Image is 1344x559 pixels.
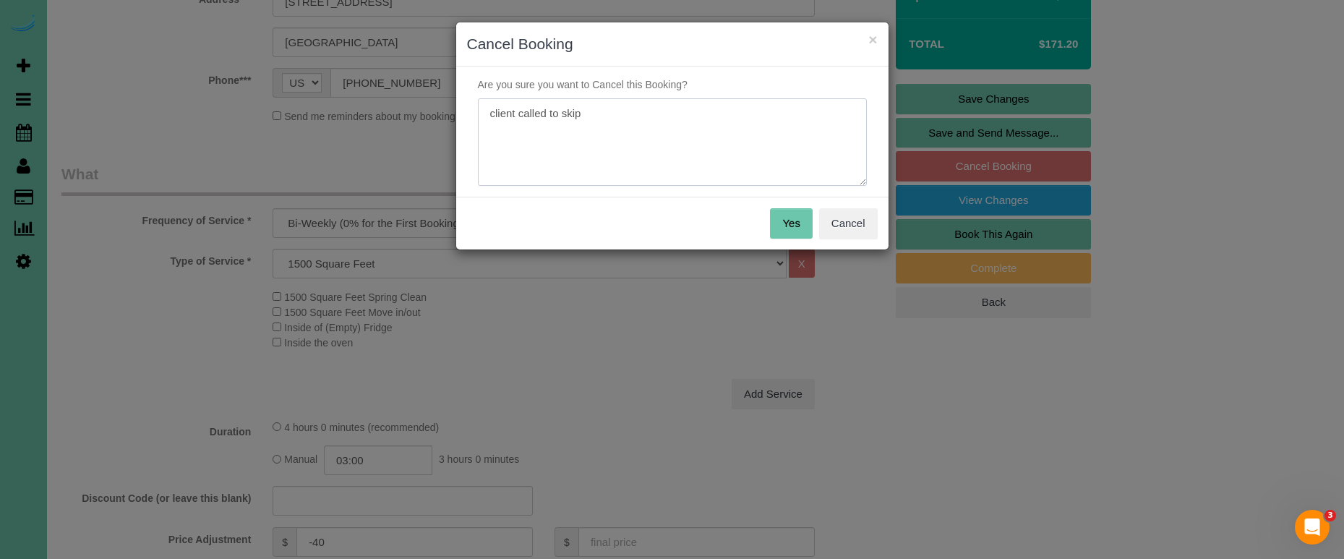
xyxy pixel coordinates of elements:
span: 3 [1324,510,1336,521]
p: Are you sure you want to Cancel this Booking? [467,77,878,92]
sui-modal: Cancel Booking [456,22,889,249]
button: Cancel [819,208,878,239]
iframe: Intercom live chat [1295,510,1330,545]
h3: Cancel Booking [467,33,878,55]
button: × [868,32,877,47]
button: Yes [770,208,812,239]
